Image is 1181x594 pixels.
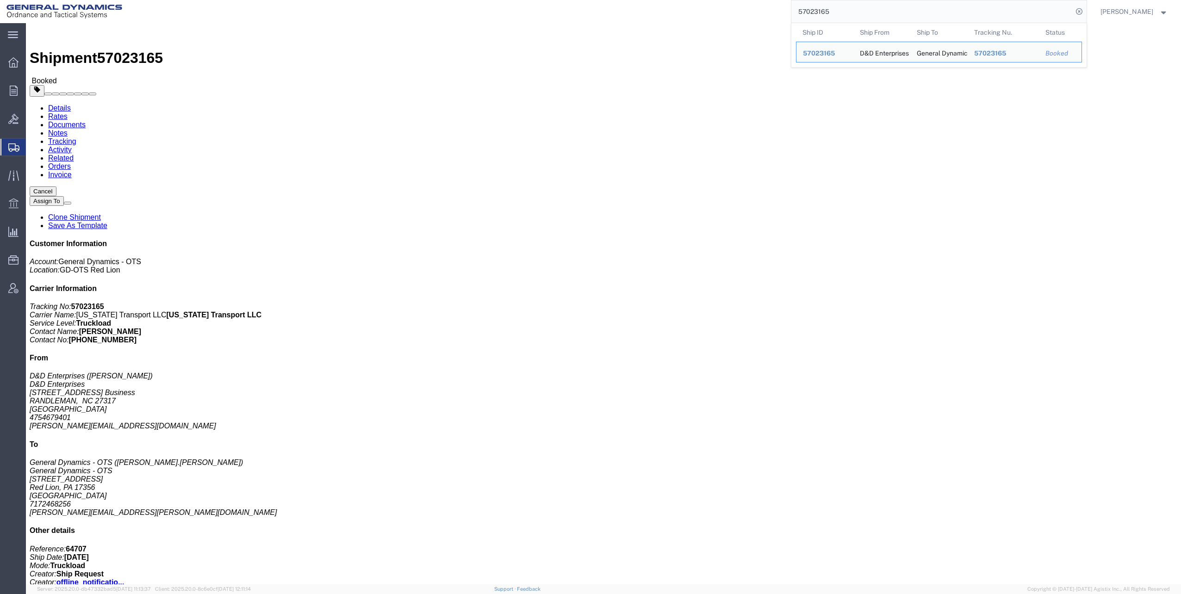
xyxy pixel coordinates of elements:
img: logo [6,5,122,19]
th: Ship ID [796,23,853,42]
table: Search Results [796,23,1087,67]
span: 57023165 [974,49,1006,57]
th: Ship To [910,23,968,42]
span: Copyright © [DATE]-[DATE] Agistix Inc., All Rights Reserved [1027,585,1170,593]
th: Ship From [853,23,910,42]
span: Client: 2025.20.0-8c6e0cf [155,586,251,592]
th: Status [1039,23,1082,42]
th: Tracking Nu. [967,23,1039,42]
a: Feedback [517,586,541,592]
span: Server: 2025.20.0-db47332bad5 [37,586,151,592]
a: Support [494,586,517,592]
iframe: FS Legacy Container [26,23,1181,584]
div: 57023165 [803,49,847,58]
div: General Dynamics - OTS [917,42,961,62]
div: D&D Enterprises [859,42,904,62]
input: Search for shipment number, reference number [791,0,1073,23]
span: [DATE] 12:11:14 [218,586,251,592]
span: 57023165 [803,49,835,57]
div: Booked [1045,49,1075,58]
button: [PERSON_NAME] [1100,6,1169,17]
div: 57023165 [974,49,1032,58]
span: Timothy Kilraine [1100,6,1153,17]
span: [DATE] 11:13:37 [116,586,151,592]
